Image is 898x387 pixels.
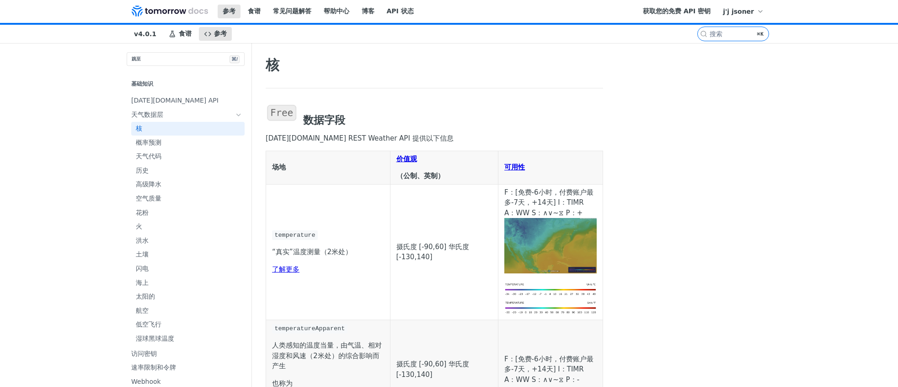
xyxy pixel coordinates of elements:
a: 空气质量 [131,192,245,206]
font: API 状态 [387,7,414,15]
font: 参考 [214,30,227,37]
img: Tomorrow.io 天气 API 文档 [132,5,208,16]
a: 花粉 [131,206,245,220]
font: j'j jsoner [723,8,754,15]
font: [DATE][DOMAIN_NAME] REST Weather API 提供以下信息 [266,134,454,142]
font: 博客 [362,7,374,15]
font: 历史 [136,167,149,174]
font: 花粉 [136,209,149,216]
a: 火 [131,220,245,234]
button: j'j jsoner [718,5,769,18]
font: 参考 [223,7,235,15]
font: v4.0.1 [134,30,156,38]
font: 洪水 [136,237,149,244]
font: 空气质量 [136,195,161,202]
font: 天气代码 [136,153,161,160]
font: 核 [266,57,279,73]
font: 高级降水 [136,180,161,188]
font: 场地 [272,163,286,171]
font: 基础知识 [131,81,153,87]
a: [DATE][DOMAIN_NAME] API [127,94,245,108]
font: 帮助中心 [324,7,349,15]
span: temperatureApparent [274,325,345,332]
font: 天气数据层 [131,111,163,118]
font: F：[免费-6小时，付费账户最多-7天，+14天] I：TIMR A：WW S：∧∨~⧖ P：+ [504,188,593,217]
a: 核 [131,122,245,136]
font: 闪电 [136,265,149,272]
a: API 状态 [382,5,419,18]
a: 历史 [131,164,245,178]
span: 扩大图片 [504,285,597,294]
a: 食谱 [164,27,197,41]
a: 参考 [218,5,241,18]
a: 食谱 [243,5,266,18]
span: 扩大图片 [504,241,597,250]
nav: 主要导航 [120,25,697,43]
a: 了解更多 [272,265,299,273]
a: 参考 [199,27,232,41]
font: 低空飞行 [136,321,161,328]
font: 数据字段 [303,114,345,126]
font: 火 [136,223,142,230]
a: 洪水 [131,234,245,248]
font: 访问密钥 [131,350,157,357]
font: 航空 [136,307,149,314]
a: 湿球黑球温度 [131,332,245,346]
font: 人类感知的温度当量，由气温、相对湿度和风速（2米处）的综合影响而产生 [272,341,382,370]
font: 常见问题解答 [273,7,311,15]
font: ⌘/ [231,56,238,62]
a: 速率限制和令牌 [127,361,245,375]
a: 概率预测 [131,136,245,150]
font: 跳至 [132,56,141,61]
a: 海上 [131,276,245,290]
font: “真实”温度测量（2米处） [272,248,352,256]
font: 土壤 [136,251,149,258]
a: 低空飞行 [131,318,245,332]
a: 天气代码 [131,150,245,164]
font: 摄氏度 [-90,60] 华氏度 [-130,140] [396,243,470,262]
a: 太阳的 [131,290,245,304]
a: 常见问题解答 [268,5,316,18]
a: 可用性 [504,163,525,171]
font: 太阳的 [136,293,155,300]
font: 食谱 [248,7,261,15]
font: 海上 [136,279,149,286]
a: 高级降水 [131,178,245,191]
input: ⌘K [710,30,789,38]
font: Webhook [131,378,161,385]
button: 跳至⌘/ [127,52,245,66]
a: 获取您的免费 API 密钥 [638,5,716,18]
span: 扩大图片 [504,303,597,311]
font: 湿球黑球温度 [136,335,174,342]
span: temperature [274,232,315,239]
a: 闪电 [131,262,245,276]
a: 博客 [357,5,380,18]
a: 天气数据层隐藏天气数据层的子页面 [127,108,245,122]
a: 帮助中心 [319,5,354,18]
font: 摄氏度 [-90,60] 华氏度 [-130,140] [396,360,470,379]
font: 概率预测 [136,139,161,146]
font: 获取您的免费 API 密钥 [643,7,711,15]
kbd: ⌘K [755,29,766,38]
font: 食谱 [179,30,192,37]
svg: 搜索 [700,30,707,38]
a: 价值观 [396,155,417,163]
font: F：[免费-6小时，付费账户最多-7天，+14天] I：TIMR A：WW S：∧∨~⧖ P：- [504,355,593,384]
a: 土壤 [131,248,245,262]
a: 访问密钥 [127,347,245,361]
font: 核 [136,125,142,132]
button: 隐藏天气数据层的子页面 [235,111,242,119]
font: 速率限制和令牌 [131,364,176,371]
font: [DATE][DOMAIN_NAME] API [131,97,219,104]
font: （公制、英制） [396,172,444,180]
a: 航空 [131,304,245,318]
